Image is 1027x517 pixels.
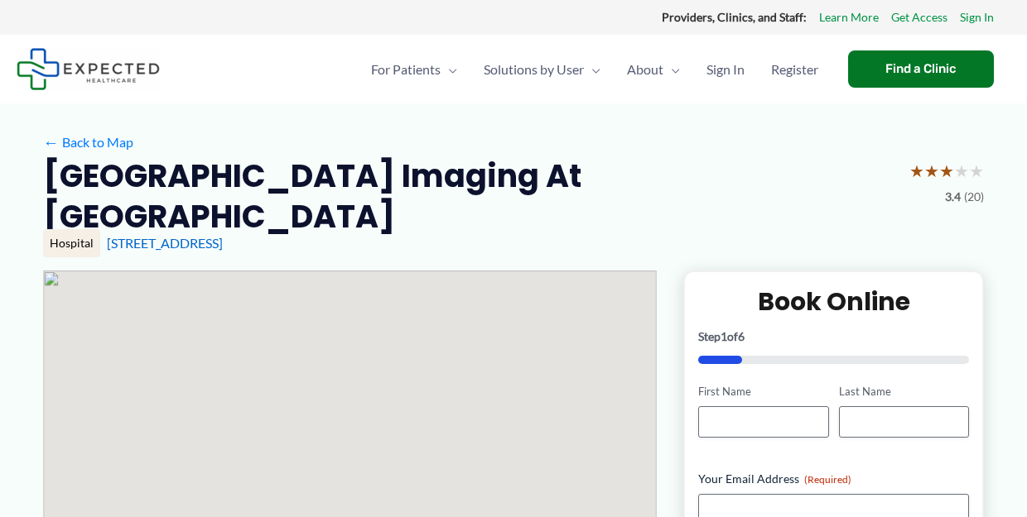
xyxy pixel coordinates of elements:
[909,156,924,186] span: ★
[939,156,954,186] span: ★
[107,235,223,251] a: [STREET_ADDRESS]
[358,41,470,98] a: For PatientsMenu Toggle
[371,41,441,98] span: For Patients
[721,329,727,343] span: 1
[693,41,758,98] a: Sign In
[960,7,994,28] a: Sign In
[758,41,832,98] a: Register
[614,41,693,98] a: AboutMenu Toggle
[964,186,984,208] span: (20)
[698,471,969,487] label: Your Email Address
[804,473,851,486] span: (Required)
[662,10,807,24] strong: Providers, Clinics, and Staff:
[663,41,680,98] span: Menu Toggle
[771,41,818,98] span: Register
[945,186,961,208] span: 3.4
[839,384,969,400] label: Last Name
[441,41,457,98] span: Menu Toggle
[43,130,133,155] a: ←Back to Map
[584,41,600,98] span: Menu Toggle
[848,50,994,88] a: Find a Clinic
[43,134,59,150] span: ←
[706,41,745,98] span: Sign In
[819,7,879,28] a: Learn More
[43,229,100,257] div: Hospital
[484,41,584,98] span: Solutions by User
[969,156,984,186] span: ★
[43,156,896,237] h2: [GEOGRAPHIC_DATA] Imaging at [GEOGRAPHIC_DATA]
[891,7,947,28] a: Get Access
[924,156,939,186] span: ★
[738,329,745,343] span: 6
[954,156,969,186] span: ★
[698,331,969,342] p: Step of
[470,41,614,98] a: Solutions by UserMenu Toggle
[698,285,969,318] h2: Book Online
[17,48,160,90] img: Expected Healthcare Logo - side, dark font, small
[698,384,828,400] label: First Name
[358,41,832,98] nav: Primary Site Navigation
[627,41,663,98] span: About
